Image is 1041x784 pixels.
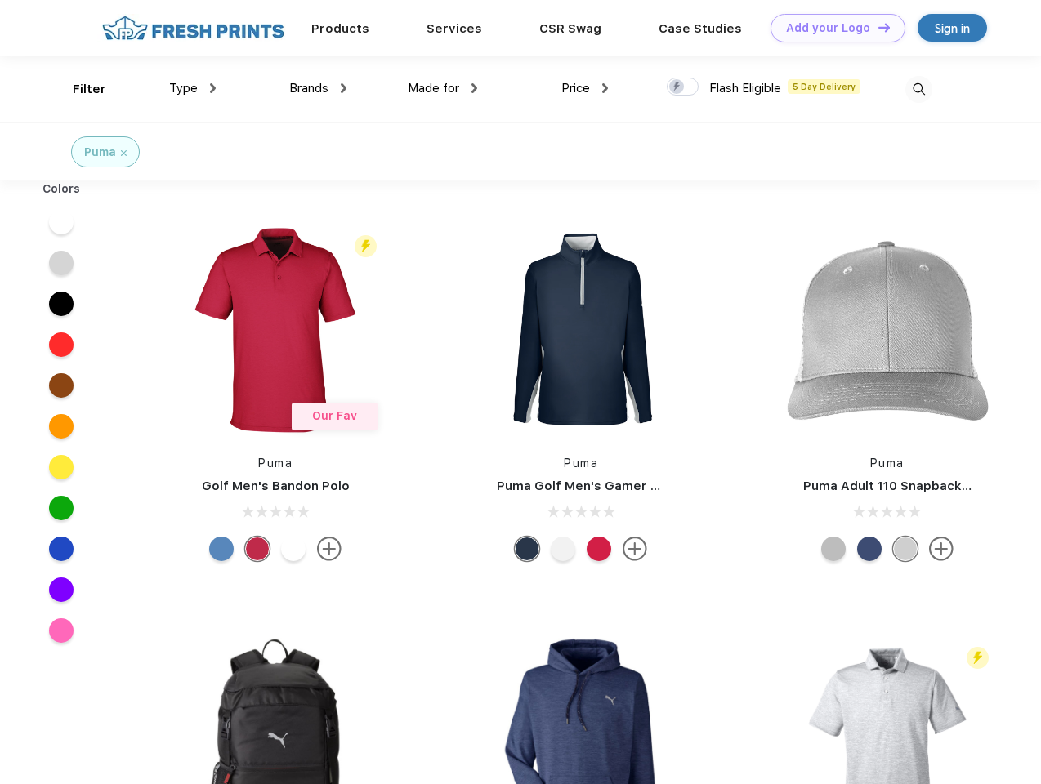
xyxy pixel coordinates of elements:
a: CSR Swag [539,21,601,36]
img: DT [878,23,890,32]
span: Brands [289,81,328,96]
div: Quarry Brt Whit [893,537,918,561]
img: func=resize&h=266 [472,221,690,439]
span: Type [169,81,198,96]
div: Bright White [281,537,306,561]
img: flash_active_toggle.svg [967,647,989,669]
div: Peacoat Qut Shd [857,537,882,561]
img: dropdown.png [210,83,216,93]
span: 5 Day Delivery [788,79,860,94]
div: Puma [84,144,116,161]
div: Ski Patrol [245,537,270,561]
img: more.svg [929,537,954,561]
div: Add your Logo [786,21,870,35]
span: Made for [408,81,459,96]
img: more.svg [317,537,342,561]
span: Our Fav [312,409,357,422]
img: dropdown.png [341,83,346,93]
img: desktop_search.svg [905,76,932,103]
img: filter_cancel.svg [121,150,127,156]
a: Puma [258,457,293,470]
img: func=resize&h=266 [167,221,384,439]
img: dropdown.png [602,83,608,93]
div: Lake Blue [209,537,234,561]
img: more.svg [623,537,647,561]
a: Sign in [918,14,987,42]
div: Quarry with Brt Whit [821,537,846,561]
a: Golf Men's Bandon Polo [202,479,350,493]
span: Flash Eligible [709,81,781,96]
img: func=resize&h=266 [779,221,996,439]
span: Price [561,81,590,96]
img: flash_active_toggle.svg [355,235,377,257]
img: dropdown.png [471,83,477,93]
a: Puma Golf Men's Gamer Golf Quarter-Zip [497,479,755,493]
div: Sign in [935,19,970,38]
a: Puma [564,457,598,470]
div: Ski Patrol [587,537,611,561]
div: Navy Blazer [515,537,539,561]
a: Products [311,21,369,36]
div: Bright White [551,537,575,561]
a: Services [427,21,482,36]
div: Filter [73,80,106,99]
div: Colors [30,180,93,198]
a: Puma [870,457,905,470]
img: fo%20logo%202.webp [97,14,289,42]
